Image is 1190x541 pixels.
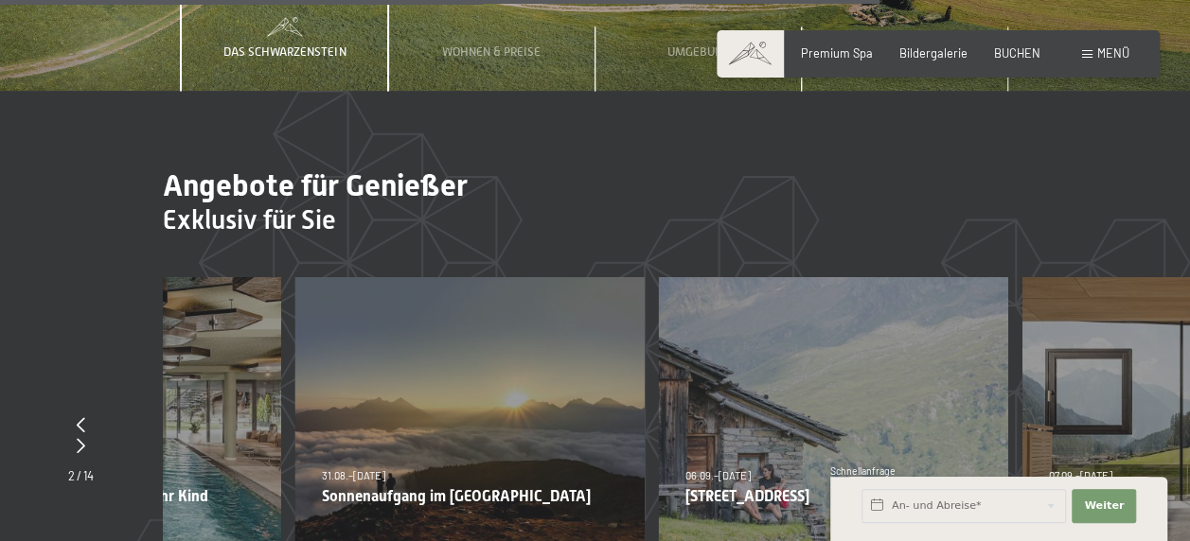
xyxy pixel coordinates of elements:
span: Wohnen & Preise [442,44,541,59]
span: 14 [83,467,94,482]
span: Menü [1097,45,1129,61]
span: 06.09.–[DATE] [685,468,751,480]
span: Angebote für Genießer [163,166,468,202]
p: Sonnenaufgang im [GEOGRAPHIC_DATA] [322,486,618,504]
span: / [77,467,81,482]
span: Das Schwarzenstein [223,44,346,59]
span: Umgebung [667,44,730,59]
span: 31.08.–[DATE] [322,468,385,480]
a: Premium Spa [801,45,873,61]
button: Weiter [1072,489,1136,523]
span: Schnellanfrage [830,465,896,477]
a: Bildergalerie [899,45,968,61]
span: Exklusiv für Sie [163,203,336,235]
span: Weiter [1084,498,1124,514]
a: BUCHEN [994,45,1040,61]
span: 2 [68,467,75,482]
p: [STREET_ADDRESS] [685,486,982,504]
